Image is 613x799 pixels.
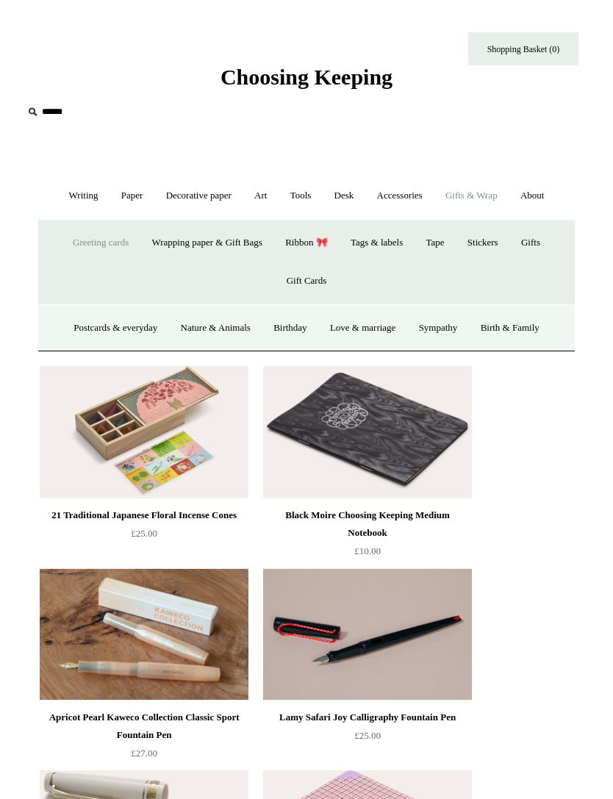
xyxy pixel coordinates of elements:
[244,176,277,215] a: Art
[221,65,392,89] span: Choosing Keeping
[267,506,468,542] div: Black Moire Choosing Keeping Medium Notebook
[131,528,157,539] span: £25.00
[131,748,157,759] span: £27.00
[354,545,381,556] span: £10.00
[367,176,433,215] a: Accessories
[275,223,338,262] a: Ribbon 🎀
[263,506,472,567] a: Black Moire Choosing Keeping Medium Notebook £10.00
[263,366,472,498] a: Black Moire Choosing Keeping Medium Notebook Black Moire Choosing Keeping Medium Notebook
[40,366,248,498] img: 21 Traditional Japanese Floral Incense Cones
[111,176,154,215] a: Paper
[409,309,468,348] a: Sympathy
[171,309,261,348] a: Nature & Animals
[276,262,337,301] a: Gift Cards
[510,176,555,215] a: About
[470,309,550,348] a: Birth & Family
[267,709,468,726] div: Lamy Safari Joy Calligraphy Fountain Pen
[263,709,472,769] a: Lamy Safari Joy Calligraphy Fountain Pen £25.00
[415,223,454,262] a: Tape
[320,309,406,348] a: Love & marriage
[263,366,472,498] img: Black Moire Choosing Keeping Medium Notebook
[263,309,318,348] a: Birthday
[43,709,245,744] div: Apricot Pearl Kaweco Collection Classic Sport Fountain Pen
[59,176,109,215] a: Writing
[62,223,139,262] a: Greeting cards
[141,223,272,262] a: Wrapping paper & Gift Bags
[354,730,381,741] span: £25.00
[511,223,551,262] a: Gifts
[40,568,248,701] a: Apricot Pearl Kaweco Collection Classic Sport Fountain Pen Apricot Pearl Kaweco Collection Classi...
[221,76,392,87] a: Choosing Keeping
[43,506,245,524] div: 21 Traditional Japanese Floral Incense Cones
[263,568,472,701] a: Lamy Safari Joy Calligraphy Fountain Pen Lamy Safari Joy Calligraphy Fountain Pen
[40,568,248,701] img: Apricot Pearl Kaweco Collection Classic Sport Fountain Pen
[457,223,509,262] a: Stickers
[340,223,413,262] a: Tags & labels
[40,366,248,498] a: 21 Traditional Japanese Floral Incense Cones 21 Traditional Japanese Floral Incense Cones
[63,309,168,348] a: Postcards & everyday
[40,506,248,567] a: 21 Traditional Japanese Floral Incense Cones £25.00
[156,176,242,215] a: Decorative paper
[468,32,578,65] a: Shopping Basket (0)
[263,568,472,701] img: Lamy Safari Joy Calligraphy Fountain Pen
[324,176,365,215] a: Desk
[280,176,322,215] a: Tools
[40,709,248,769] a: Apricot Pearl Kaweco Collection Classic Sport Fountain Pen £27.00
[435,176,508,215] a: Gifts & Wrap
